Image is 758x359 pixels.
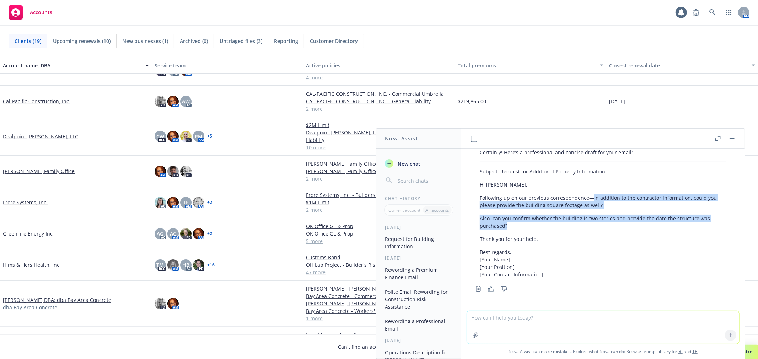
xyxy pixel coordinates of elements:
[306,261,452,269] a: OH Lab Project - Builder's Risk
[306,285,452,300] a: [PERSON_NAME]; [PERSON_NAME] Enterprises LLC DBA: dba Bay Area Concrete - Commercial Auto
[180,37,208,45] span: Archived (0)
[306,206,452,214] a: 2 more
[53,37,111,45] span: Upcoming renewals (10)
[388,207,420,213] p: Current account
[180,131,192,142] img: photo
[396,160,420,167] span: New chat
[382,233,456,252] button: Request for Building Information
[155,298,166,309] img: photo
[480,149,726,156] p: Certainly! Here’s a professional and concise draft for your email:
[382,264,456,283] button: Rewording a Premium Finance Email
[376,255,461,261] div: [DATE]
[167,166,179,177] img: photo
[480,215,726,230] p: Also, can you confirm whether the building is two stories and provide the date the structure was ...
[705,5,720,20] a: Search
[193,259,204,271] img: photo
[306,315,452,322] a: 1 more
[306,331,452,338] a: Lake Modern Phase 2
[3,199,48,206] a: Frore Systems, Inc.
[609,98,625,105] span: [DATE]
[692,348,698,354] a: TR
[498,284,510,294] button: Thumbs down
[207,232,212,236] a: + 2
[3,167,75,175] a: [PERSON_NAME] Family Office
[376,337,461,343] div: [DATE]
[3,133,78,140] a: Dealpoint [PERSON_NAME], LLC
[156,133,164,140] span: CW
[306,98,452,105] a: CAL-PACIFIC CONSTRUCTION, INC. - General Liability
[606,57,758,74] button: Closest renewal date
[306,129,452,144] a: Dealpoint [PERSON_NAME], LLC - General Partnership Liability
[3,304,57,311] span: dba Bay Area Concrete
[180,166,192,177] img: photo
[155,166,166,177] img: photo
[155,96,166,107] img: photo
[183,199,188,206] span: TF
[306,74,452,81] a: 4 more
[306,144,452,151] a: 10 more
[152,57,303,74] button: Service team
[306,230,452,237] a: OK Office GL & Prop
[382,286,456,313] button: Polite Email Rewording for Construction Risk Assistance
[306,254,452,261] a: Customs Bond
[306,167,452,175] a: [PERSON_NAME] Family Office - Commercial Umbrella
[338,343,420,350] span: Can't find an account?
[122,37,168,45] span: New businesses (1)
[310,37,358,45] span: Customer Directory
[480,181,726,188] p: Hi [PERSON_NAME],
[167,259,179,271] img: photo
[155,197,166,208] img: photo
[396,176,453,186] input: Search chats
[30,10,52,15] span: Accounts
[182,261,189,269] span: HB
[475,286,482,292] svg: Copy to clipboard
[306,269,452,276] a: 47 more
[609,62,747,69] div: Closest renewal date
[480,194,726,209] p: Following up on our previous correspondence—in addition to the contractor information, could you ...
[306,90,452,98] a: CAL-PACIFIC CONSTRUCTION, INC. - Commercial Umbrella
[207,134,212,138] a: + 5
[306,121,452,129] a: $2M Limit
[385,135,418,142] h1: Nova Assist
[182,98,190,105] span: AW
[306,222,452,230] a: OK Office GL & Prop
[157,230,163,237] span: AG
[425,207,449,213] p: All accounts
[6,2,55,22] a: Accounts
[303,57,455,74] button: Active policies
[306,237,452,245] a: 5 more
[15,37,41,45] span: Clients (19)
[306,105,452,112] a: 2 more
[3,296,111,304] a: [PERSON_NAME] DBA: dba Bay Area Concrete
[167,298,179,309] img: photo
[382,315,456,335] button: Rewording a Professional Email
[3,98,70,105] a: Cal-Pacific Construction, Inc.
[170,230,176,237] span: AC
[3,230,53,237] a: GreenFire Energy Inc
[193,197,204,208] img: photo
[480,248,726,278] p: Best regards, [Your Name] [Your Position] [Your Contact Information]
[480,235,726,243] p: Thank you for your help.
[722,5,736,20] a: Switch app
[306,62,452,69] div: Active policies
[220,37,262,45] span: Untriaged files (3)
[207,263,215,267] a: + 16
[689,5,703,20] a: Report a Bug
[678,348,683,354] a: BI
[180,228,192,239] img: photo
[464,344,742,359] span: Nova Assist can make mistakes. Explore what Nova can do: Browse prompt library for and
[207,200,212,205] a: + 2
[156,261,164,269] span: TM
[458,62,596,69] div: Total premiums
[195,133,203,140] span: PM
[155,62,301,69] div: Service team
[376,224,461,230] div: [DATE]
[167,96,179,107] img: photo
[274,37,298,45] span: Reporting
[306,175,452,182] a: 2 more
[382,157,456,170] button: New chat
[167,131,179,142] img: photo
[306,160,452,167] a: [PERSON_NAME] Family Office - Earthquake
[3,62,141,69] div: Account name, DBA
